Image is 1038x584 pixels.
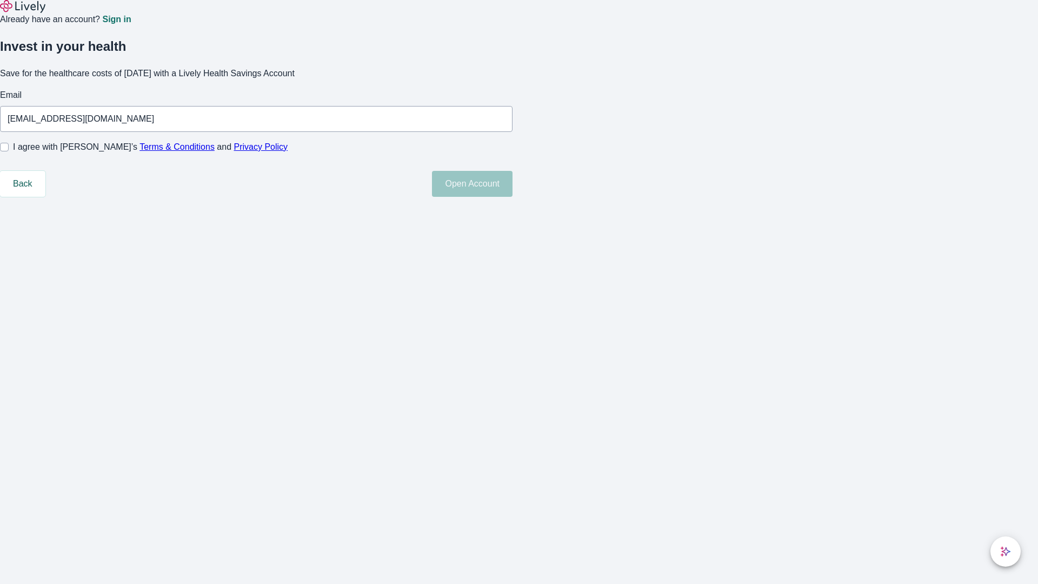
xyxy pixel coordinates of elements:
a: Sign in [102,15,131,24]
a: Privacy Policy [234,142,288,151]
span: I agree with [PERSON_NAME]’s and [13,141,288,154]
svg: Lively AI Assistant [1000,546,1011,557]
button: chat [990,536,1021,567]
a: Terms & Conditions [139,142,215,151]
